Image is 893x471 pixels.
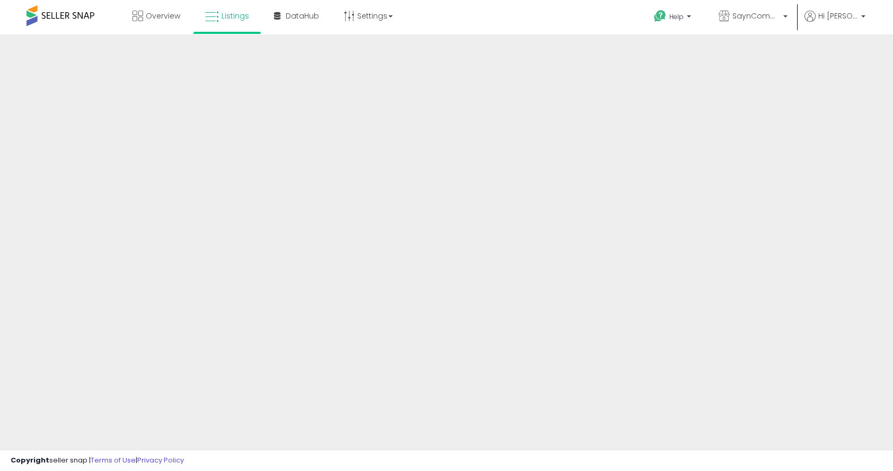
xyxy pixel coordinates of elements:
[646,2,702,34] a: Help
[669,12,684,21] span: Help
[91,455,136,465] a: Terms of Use
[11,455,49,465] strong: Copyright
[137,455,184,465] a: Privacy Policy
[653,10,667,23] i: Get Help
[222,11,249,21] span: Listings
[804,11,865,34] a: Hi [PERSON_NAME]
[146,11,180,21] span: Overview
[11,456,184,466] div: seller snap | |
[286,11,319,21] span: DataHub
[732,11,780,21] span: SaynCommerce
[818,11,858,21] span: Hi [PERSON_NAME]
